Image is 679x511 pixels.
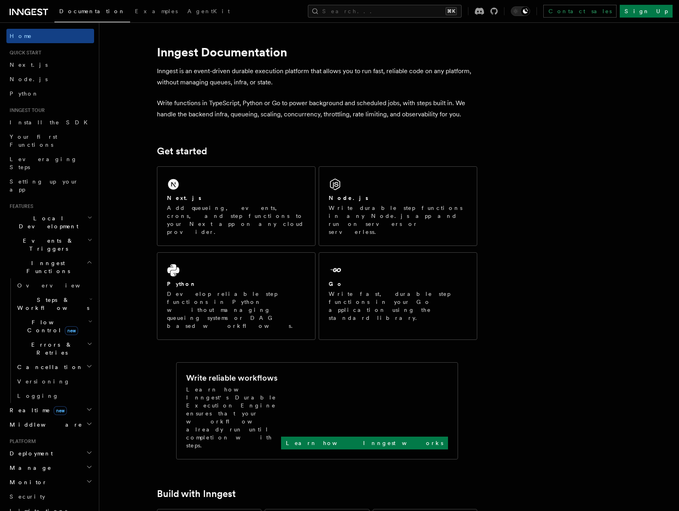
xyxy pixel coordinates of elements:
[10,32,32,40] span: Home
[157,45,477,59] h1: Inngest Documentation
[130,2,183,22] a: Examples
[6,50,41,56] span: Quick start
[6,478,47,486] span: Monitor
[14,278,94,293] a: Overview
[187,8,230,14] span: AgentKit
[620,5,673,18] a: Sign Up
[6,214,87,230] span: Local Development
[6,417,94,432] button: Middleware
[6,259,86,275] span: Inngest Functions
[14,296,89,312] span: Steps & Workflows
[10,134,57,148] span: Your first Functions
[167,204,305,236] p: Add queueing, events, crons, and step functions to your Next app on any cloud provider.
[157,98,477,120] p: Write functions in TypeScript, Python or Go to power background and scheduled jobs, with steps bu...
[6,421,82,429] span: Middleware
[329,280,343,288] h2: Go
[14,293,94,315] button: Steps & Workflows
[6,203,33,210] span: Features
[183,2,235,22] a: AgentKit
[14,337,94,360] button: Errors & Retries
[59,8,125,14] span: Documentation
[6,237,87,253] span: Events & Triggers
[6,72,94,86] a: Node.js
[167,280,197,288] h2: Python
[329,290,467,322] p: Write fast, durable step functions in your Go application using the standard library.
[186,372,277,383] h2: Write reliable workflows
[157,146,207,157] a: Get started
[308,5,462,18] button: Search...⌘K
[511,6,530,16] button: Toggle dark mode
[157,252,315,340] a: PythonDevelop reliable step functions in Python without managing queueing systems or DAG based wo...
[14,315,94,337] button: Flow Controlnew
[14,341,87,357] span: Errors & Retries
[6,464,52,472] span: Manage
[329,194,368,202] h2: Node.js
[6,278,94,403] div: Inngest Functions
[6,107,45,114] span: Inngest tour
[10,156,77,170] span: Leveraging Steps
[54,406,67,415] span: new
[6,86,94,101] a: Python
[10,178,78,193] span: Setting up your app
[14,318,88,334] span: Flow Control
[14,363,83,371] span: Cancellation
[446,7,457,15] kbd: ⌘K
[157,166,315,246] a: Next.jsAdd queueing, events, crons, and step functions to your Next app on any cloud provider.
[167,290,305,330] p: Develop reliable step functions in Python without managing queueing systems or DAG based workflows.
[6,403,94,417] button: Realtimenew
[14,374,94,389] a: Versioning
[6,461,94,475] button: Manage
[6,211,94,234] button: Local Development
[14,360,94,374] button: Cancellation
[135,8,178,14] span: Examples
[186,385,281,449] p: Learn how Inngest's Durable Execution Engine ensures that your workflow already run until complet...
[6,489,94,504] a: Security
[6,130,94,152] a: Your first Functions
[6,475,94,489] button: Monitor
[6,152,94,174] a: Leveraging Steps
[10,493,45,500] span: Security
[54,2,130,22] a: Documentation
[6,234,94,256] button: Events & Triggers
[319,252,477,340] a: GoWrite fast, durable step functions in your Go application using the standard library.
[319,166,477,246] a: Node.jsWrite durable step functions in any Node.js app and run on servers or serverless.
[6,29,94,43] a: Home
[65,326,78,335] span: new
[286,439,443,447] p: Learn how Inngest works
[14,389,94,403] a: Logging
[543,5,617,18] a: Contact sales
[157,66,477,88] p: Inngest is an event-driven durable execution platform that allows you to run fast, reliable code ...
[6,115,94,130] a: Install the SDK
[6,438,36,445] span: Platform
[17,282,100,289] span: Overview
[6,58,94,72] a: Next.js
[17,378,70,385] span: Versioning
[157,488,236,499] a: Build with Inngest
[6,406,67,414] span: Realtime
[10,62,48,68] span: Next.js
[10,90,39,97] span: Python
[17,393,59,399] span: Logging
[6,449,53,457] span: Deployment
[6,256,94,278] button: Inngest Functions
[167,194,201,202] h2: Next.js
[10,119,92,126] span: Install the SDK
[6,446,94,461] button: Deployment
[10,76,48,82] span: Node.js
[329,204,467,236] p: Write durable step functions in any Node.js app and run on servers or serverless.
[281,437,448,449] a: Learn how Inngest works
[6,174,94,197] a: Setting up your app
